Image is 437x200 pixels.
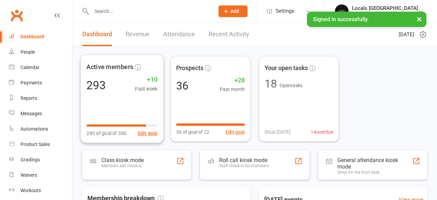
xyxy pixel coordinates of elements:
button: Edit goal [138,129,158,137]
div: 18 [265,78,277,89]
div: Great for the front desk [337,170,412,175]
span: [DATE] [399,30,414,39]
a: Recent Activity [209,23,249,46]
a: Gradings [9,152,72,168]
a: Attendance [163,23,195,46]
a: People [9,44,72,60]
div: Product Sales [20,142,50,147]
span: 293 of goal of 350 [86,129,126,137]
span: Add [230,9,239,14]
div: Calendar [20,65,40,70]
div: Payments [20,80,42,85]
div: People [20,49,35,55]
span: +10 [135,75,157,85]
div: Locals [GEOGRAPHIC_DATA] [352,5,418,11]
span: Past month [220,85,245,93]
a: Revenue [126,23,150,46]
a: Automations [9,121,72,137]
a: Calendar [9,60,72,75]
span: Active members [86,62,133,72]
div: Class kiosk mode [101,157,144,163]
a: Reports [9,91,72,106]
div: Members self check-in [101,163,144,168]
span: 14 overdue [311,128,333,136]
img: thumb_image1753173050.png [335,4,349,18]
div: Reports [20,95,37,101]
div: Staff check-in for members [219,163,269,168]
a: Clubworx [8,7,25,24]
span: Signed in successfully. [313,16,369,23]
div: Dashboard [20,34,44,39]
a: Messages [9,106,72,121]
div: General attendance kiosk mode [337,157,412,170]
button: Edit goal [226,128,245,136]
span: Settings [276,3,294,19]
div: Messages [20,111,42,116]
button: × [413,12,425,26]
div: Roll call kiosk mode [219,157,269,163]
span: 0 Due [DATE] [265,128,291,136]
div: Gradings [20,157,40,162]
span: Prospects [176,63,203,73]
a: Waivers [9,168,72,183]
div: 36 [176,80,188,91]
a: Workouts [9,183,72,198]
button: Add [218,5,248,17]
span: 36 of goal of 22 [176,128,209,136]
span: Open tasks [280,83,302,88]
div: 293 [86,80,105,91]
div: Automations [20,126,48,132]
input: Search... [89,6,210,16]
a: Dashboard [9,29,72,44]
div: Locals Jiu Jitsu Zetland [352,11,418,17]
a: Dashboard [82,23,112,46]
a: Payments [9,75,72,91]
div: Workouts [20,188,41,193]
div: Waivers [20,172,37,178]
a: Product Sales [9,137,72,152]
span: Past week [135,85,157,93]
span: +28 [220,76,245,85]
span: Your open tasks [265,63,308,73]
